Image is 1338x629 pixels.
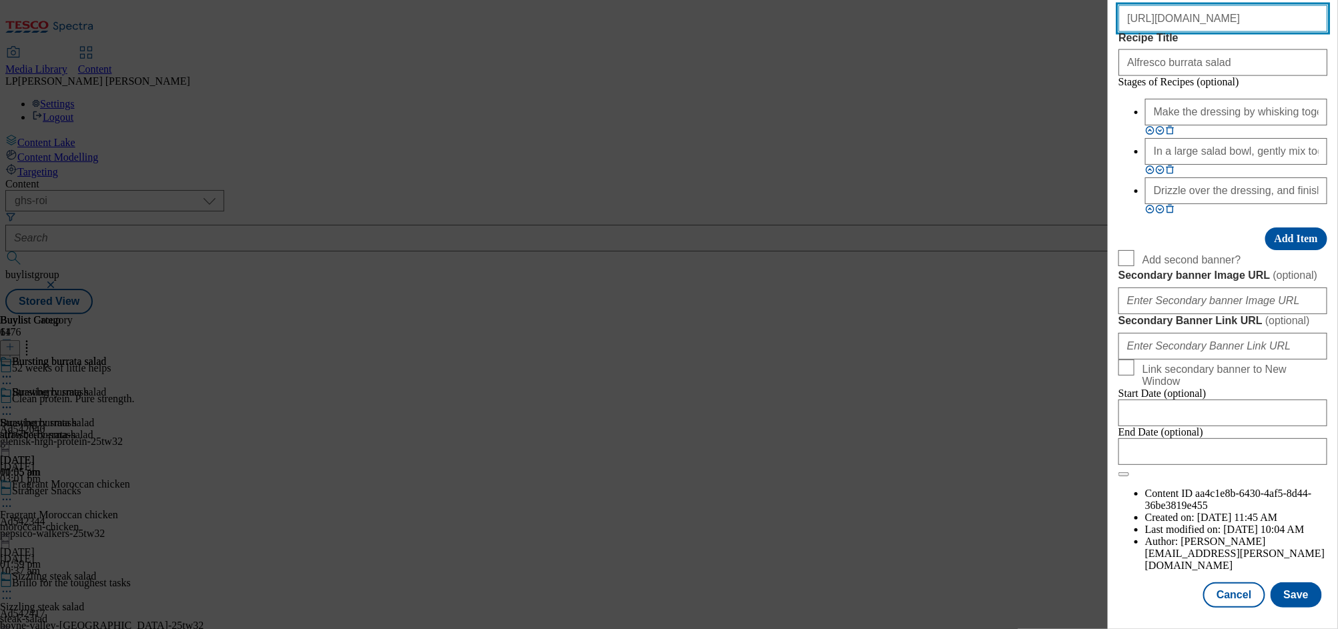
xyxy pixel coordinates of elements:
span: Stages of Recipes (optional) [1118,76,1239,87]
span: Start Date (optional) [1118,388,1207,399]
input: Enter Secondary Banner Link URL [1118,333,1327,360]
input: Enter Date [1118,400,1327,426]
button: Save [1271,582,1322,608]
span: [PERSON_NAME][EMAIL_ADDRESS][PERSON_NAME][DOMAIN_NAME] [1145,536,1325,571]
li: Author: [1145,536,1327,572]
span: [DATE] 10:04 AM [1224,524,1305,535]
li: Created on: [1145,512,1327,524]
button: Cancel [1203,582,1265,608]
span: Add second banner? [1142,254,1241,266]
input: Enter value [1145,177,1327,204]
span: [DATE] 11:45 AM [1197,512,1277,523]
input: Enter Date [1118,438,1327,465]
li: Last modified on: [1145,524,1327,536]
input: Enter Recipe Title [1118,49,1327,76]
input: Enter value [1145,99,1327,125]
span: aa4c1e8b-6430-4af5-8d44-36be3819e455 [1145,488,1312,511]
input: Enter Image URL [1118,5,1327,32]
button: Add Item [1265,227,1327,250]
span: ( optional ) [1273,269,1318,281]
span: Link secondary banner to New Window [1142,364,1322,388]
input: Enter Secondary banner Image URL [1118,287,1327,314]
li: Content ID [1145,488,1327,512]
span: ( optional ) [1265,315,1310,326]
label: Recipe Title [1118,32,1327,44]
span: End Date (optional) [1118,426,1203,438]
label: Secondary banner Image URL [1118,269,1327,282]
input: Enter value [1145,138,1327,165]
label: Secondary Banner Link URL [1118,314,1327,328]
